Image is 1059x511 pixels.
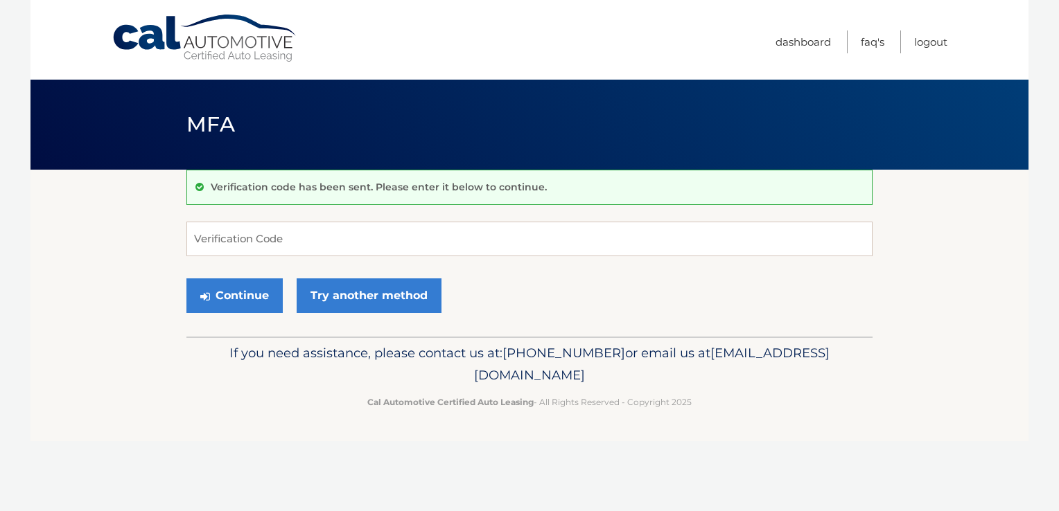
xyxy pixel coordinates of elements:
span: MFA [186,111,235,137]
strong: Cal Automotive Certified Auto Leasing [367,397,534,407]
a: FAQ's [861,30,884,53]
p: If you need assistance, please contact us at: or email us at [195,342,864,386]
a: Dashboard [776,30,831,53]
input: Verification Code [186,222,873,256]
button: Continue [186,278,283,313]
a: Logout [914,30,947,53]
a: Try another method [297,278,441,313]
p: Verification code has been sent. Please enter it below to continue. [211,181,547,193]
p: - All Rights Reserved - Copyright 2025 [195,395,864,409]
a: Cal Automotive [112,14,299,63]
span: [EMAIL_ADDRESS][DOMAIN_NAME] [474,345,830,383]
span: [PHONE_NUMBER] [502,345,625,361]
